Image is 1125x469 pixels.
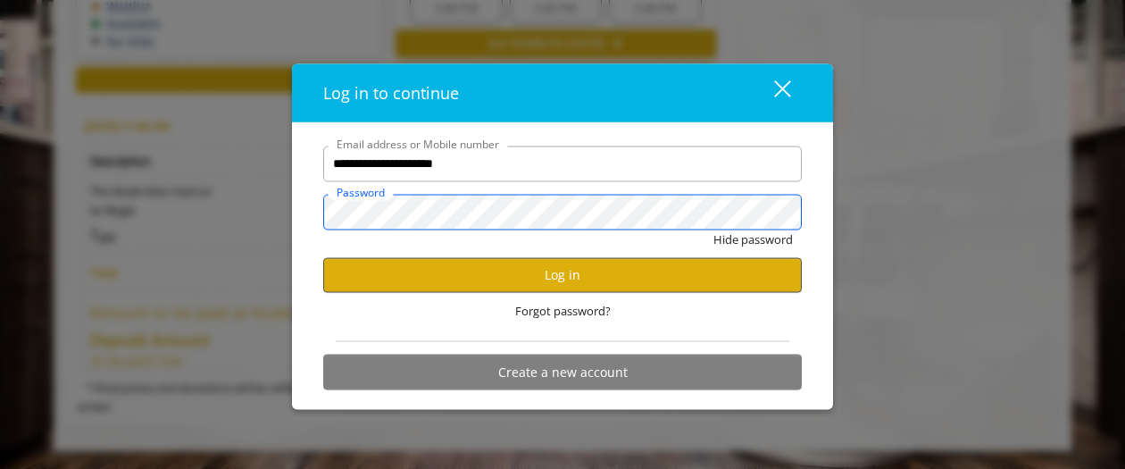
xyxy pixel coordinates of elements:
[323,81,459,103] span: Log in to continue
[323,146,802,181] input: Email address or Mobile number
[741,74,802,111] button: close dialog
[323,355,802,389] button: Create a new account
[328,135,508,152] label: Email address or Mobile number
[713,230,793,248] button: Hide password
[754,80,789,106] div: close dialog
[515,301,611,320] span: Forgot password?
[328,183,394,200] label: Password
[323,257,802,292] button: Log in
[323,194,802,230] input: Password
